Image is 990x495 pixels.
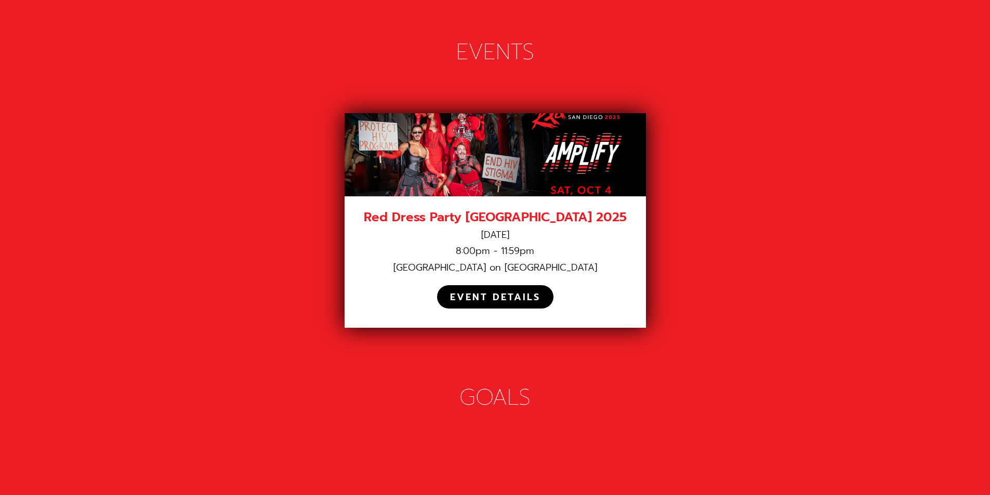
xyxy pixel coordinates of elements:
div: 8:00pm - 11:59pm [358,245,633,257]
div: GOALS [173,383,817,412]
div: [DATE] [358,229,633,241]
div: Red Dress Party [GEOGRAPHIC_DATA] 2025 [358,209,633,225]
div: EVENT DETAILS [450,291,540,303]
a: Red Dress Party [GEOGRAPHIC_DATA] 2025[DATE]8:00pm - 11:59pm[GEOGRAPHIC_DATA] on [GEOGRAPHIC_DATA... [345,113,646,328]
div: [GEOGRAPHIC_DATA] on [GEOGRAPHIC_DATA] [358,262,633,274]
div: EVENTS [173,38,817,66]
